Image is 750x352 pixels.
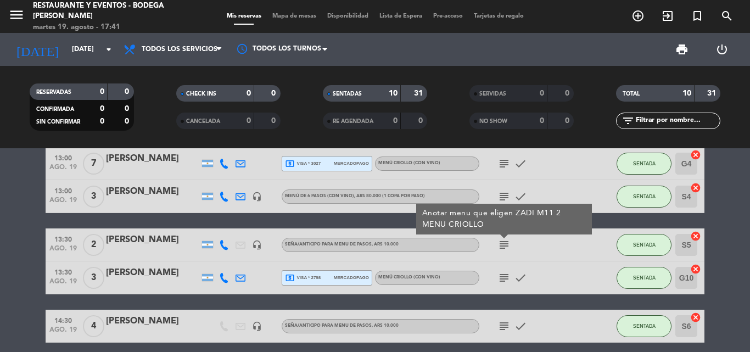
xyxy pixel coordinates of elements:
[497,271,511,284] i: subject
[252,321,262,331] i: headset_mic
[690,264,701,275] i: cancel
[675,43,689,56] span: print
[267,13,322,19] span: Mapa de mesas
[83,315,104,337] span: 4
[565,117,572,125] strong: 0
[125,88,131,96] strong: 0
[33,1,180,22] div: Restaurante y Eventos - Bodega [PERSON_NAME]
[479,119,507,124] span: NO SHOW
[623,91,640,97] span: TOTAL
[285,273,321,283] span: visa * 2798
[497,238,511,252] i: subject
[83,234,104,256] span: 2
[271,117,278,125] strong: 0
[252,192,262,202] i: headset_mic
[661,9,674,23] i: exit_to_app
[540,117,544,125] strong: 0
[106,185,199,199] div: [PERSON_NAME]
[617,267,671,289] button: SENTADA
[540,90,544,97] strong: 0
[285,159,295,169] i: local_atm
[322,13,374,19] span: Disponibilidad
[378,161,440,165] span: MENÚ CRIOLLO (Con vino)
[49,265,77,278] span: 13:30
[622,114,635,127] i: filter_list
[36,119,80,125] span: SIN CONFIRMAR
[125,118,131,125] strong: 0
[422,208,586,231] div: Anotar menu que eligen ZADI M11 2 MENU CRIOLLO
[374,13,428,19] span: Lista de Espera
[633,275,656,281] span: SENTADA
[100,118,104,125] strong: 0
[106,314,199,328] div: [PERSON_NAME]
[247,117,251,125] strong: 0
[514,320,527,333] i: check
[49,326,77,339] span: ago. 19
[83,186,104,208] span: 3
[393,117,398,125] strong: 0
[617,153,671,175] button: SENTADA
[514,190,527,203] i: check
[8,7,25,27] button: menu
[49,245,77,258] span: ago. 19
[285,242,399,247] span: Seña/anticipo para MENU DE PASOS
[707,90,718,97] strong: 31
[565,90,572,97] strong: 0
[372,323,399,328] span: , ARS 10.000
[49,164,77,176] span: ago. 19
[102,43,115,56] i: arrow_drop_down
[36,90,71,95] span: RESERVADAS
[514,271,527,284] i: check
[49,197,77,209] span: ago. 19
[252,240,262,250] i: headset_mic
[414,90,425,97] strong: 31
[354,194,425,198] span: , ARS 80.000 (1 copa por paso)
[8,37,66,62] i: [DATE]
[334,160,369,167] span: mercadopago
[682,90,691,97] strong: 10
[720,9,734,23] i: search
[100,88,104,96] strong: 0
[186,91,216,97] span: CHECK INS
[372,242,399,247] span: , ARS 10.000
[690,231,701,242] i: cancel
[49,232,77,245] span: 13:30
[49,314,77,326] span: 14:30
[333,91,362,97] span: SENTADAS
[389,90,398,97] strong: 10
[497,320,511,333] i: subject
[690,149,701,160] i: cancel
[635,115,720,127] input: Filtrar por nombre...
[418,117,425,125] strong: 0
[285,194,425,198] span: MENÚ DE 6 PASOS (Con vino)
[125,105,131,113] strong: 0
[142,46,217,53] span: Todos los servicios
[633,323,656,329] span: SENTADA
[631,9,645,23] i: add_circle_outline
[186,119,220,124] span: CANCELADA
[36,107,74,112] span: CONFIRMADA
[617,315,671,337] button: SENTADA
[617,186,671,208] button: SENTADA
[497,157,511,170] i: subject
[497,190,511,203] i: subject
[49,278,77,290] span: ago. 19
[633,242,656,248] span: SENTADA
[334,274,369,281] span: mercadopago
[221,13,267,19] span: Mis reservas
[49,184,77,197] span: 13:00
[633,193,656,199] span: SENTADA
[271,90,278,97] strong: 0
[285,323,399,328] span: Seña/anticipo para MENU DE PASOS
[378,275,440,280] span: MENÚ CRIOLLO (Con vino)
[702,33,742,66] div: LOG OUT
[83,267,104,289] span: 3
[106,233,199,247] div: [PERSON_NAME]
[690,182,701,193] i: cancel
[715,43,729,56] i: power_settings_new
[8,7,25,23] i: menu
[691,9,704,23] i: turned_in_not
[468,13,529,19] span: Tarjetas de regalo
[617,234,671,256] button: SENTADA
[633,160,656,166] span: SENTADA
